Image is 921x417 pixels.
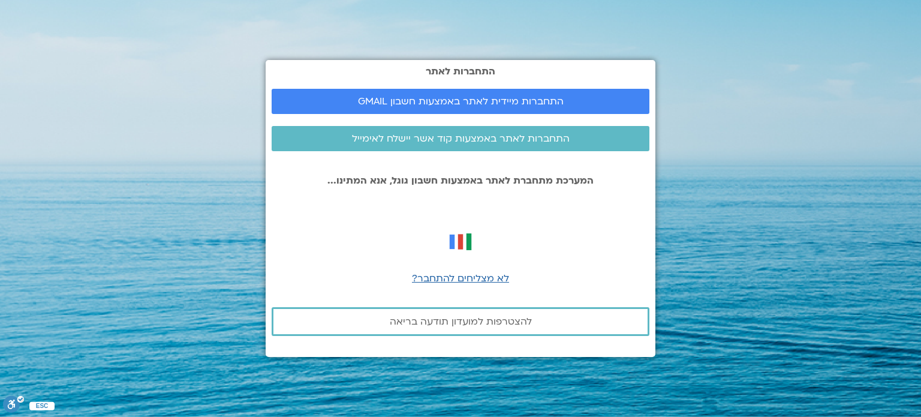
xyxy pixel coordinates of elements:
[272,307,649,336] a: להצטרפות למועדון תודעה בריאה
[272,89,649,114] a: התחברות מיידית לאתר באמצעות חשבון GMAIL
[272,126,649,151] a: התחברות לאתר באמצעות קוד אשר יישלח לאימייל
[272,66,649,77] h2: התחברות לאתר
[358,96,564,107] span: התחברות מיידית לאתר באמצעות חשבון GMAIL
[412,272,509,285] a: לא מצליחים להתחבר?
[272,175,649,186] p: המערכת מתחברת לאתר באמצעות חשבון גוגל, אנא המתינו...
[352,133,570,144] span: התחברות לאתר באמצעות קוד אשר יישלח לאימייל
[390,316,532,327] span: להצטרפות למועדון תודעה בריאה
